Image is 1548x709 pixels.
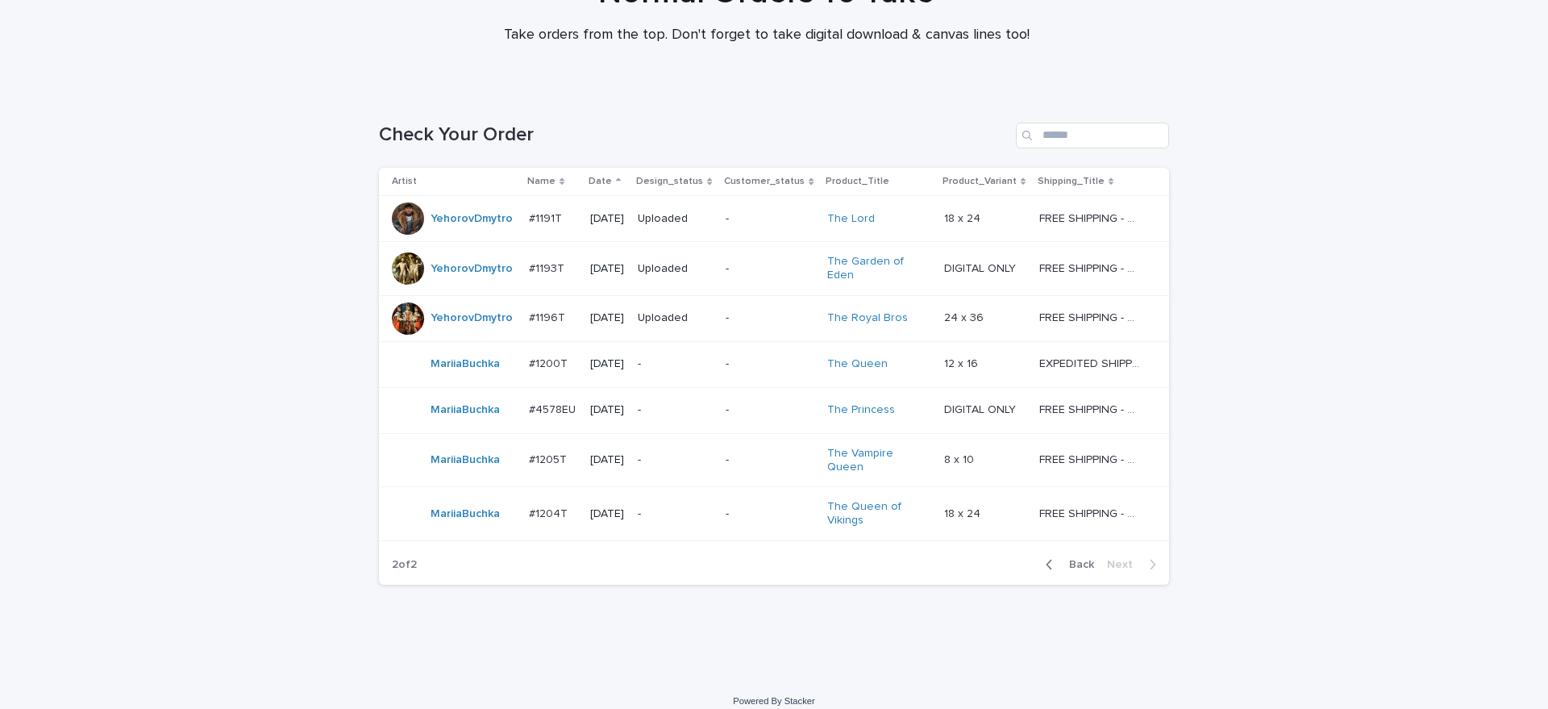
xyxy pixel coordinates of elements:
a: YehorovDmytro [431,311,513,325]
a: The Queen [827,357,888,371]
a: Powered By Stacker [733,696,814,706]
p: 18 x 24 [944,209,984,226]
a: MariiaBuchka [431,403,500,417]
tr: MariiaBuchka #4578EU#4578EU [DATE]--The Princess DIGITAL ONLYDIGITAL ONLY FREE SHIPPING - preview... [379,387,1169,433]
p: #4578EU [529,400,579,417]
p: Name [527,173,556,190]
p: - [638,403,713,417]
p: - [726,311,814,325]
p: - [638,357,713,371]
p: #1205T [529,450,570,467]
p: Design_status [636,173,703,190]
p: - [726,357,814,371]
p: Take orders from the top. Don't forget to take digital download & canvas lines too! [444,27,1089,44]
p: - [726,212,814,226]
p: 24 x 36 [944,308,987,325]
p: 18 x 24 [944,504,984,521]
p: FREE SHIPPING - preview in 1-2 business days, after your approval delivery will take 5-10 b.d. [1039,504,1143,521]
p: [DATE] [590,507,625,521]
p: - [726,262,814,276]
p: Uploaded [638,262,713,276]
p: FREE SHIPPING - preview in 1-2 business days, after your approval delivery will take 5-10 b.d. [1039,259,1143,276]
p: [DATE] [590,357,625,371]
p: FREE SHIPPING - preview in 1-2 business days, after your approval delivery will take 5-10 busines... [1039,400,1143,417]
p: [DATE] [590,403,625,417]
p: Uploaded [638,212,713,226]
p: 12 x 16 [944,354,981,371]
tr: YehorovDmytro #1191T#1191T [DATE]Uploaded-The Lord 18 x 2418 x 24 FREE SHIPPING - preview in 1-2 ... [379,196,1169,242]
a: The Lord [827,212,875,226]
a: YehorovDmytro [431,262,513,276]
p: EXPEDITED SHIPPING - preview in 1 business day; delivery up to 5 business days after your approval. [1039,354,1143,371]
a: The Garden of Eden [827,255,928,282]
input: Search [1016,123,1169,148]
tr: YehorovDmytro #1193T#1193T [DATE]Uploaded-The Garden of Eden DIGITAL ONLYDIGITAL ONLY FREE SHIPPI... [379,242,1169,296]
p: Date [589,173,612,190]
p: - [638,453,713,467]
a: The Queen of Vikings [827,500,928,528]
p: Product_Variant [943,173,1017,190]
h1: Check Your Order [379,123,1009,147]
tr: YehorovDmytro #1196T#1196T [DATE]Uploaded-The Royal Bros 24 x 3624 x 36 FREE SHIPPING - preview i... [379,295,1169,341]
a: MariiaBuchka [431,453,500,467]
p: - [726,403,814,417]
p: - [726,507,814,521]
p: [DATE] [590,453,625,467]
p: Customer_status [724,173,805,190]
p: Shipping_Title [1038,173,1105,190]
tr: MariiaBuchka #1200T#1200T [DATE]--The Queen 12 x 1612 x 16 EXPEDITED SHIPPING - preview in 1 busi... [379,341,1169,387]
a: The Princess [827,403,895,417]
a: The Royal Bros [827,311,908,325]
p: 2 of 2 [379,545,430,585]
button: Next [1101,557,1169,572]
p: Product_Title [826,173,889,190]
p: #1191T [529,209,565,226]
p: [DATE] [590,262,625,276]
p: DIGITAL ONLY [944,259,1019,276]
p: FREE SHIPPING - preview in 1-2 business days, after your approval delivery will take 5-10 b.d. [1039,450,1143,467]
p: #1193T [529,259,568,276]
p: #1196T [529,308,568,325]
p: #1204T [529,504,571,521]
p: #1200T [529,354,571,371]
p: FREE SHIPPING - preview in 1-2 business days, after your approval delivery will take 5-10 b.d. [1039,209,1143,226]
a: YehorovDmytro [431,212,513,226]
tr: MariiaBuchka #1204T#1204T [DATE]--The Queen of Vikings 18 x 2418 x 24 FREE SHIPPING - preview in ... [379,487,1169,541]
p: DIGITAL ONLY [944,400,1019,417]
p: [DATE] [590,311,625,325]
a: MariiaBuchka [431,357,500,371]
button: Back [1033,557,1101,572]
p: 8 x 10 [944,450,977,467]
span: Next [1107,559,1142,570]
p: - [638,507,713,521]
p: - [726,453,814,467]
p: Artist [392,173,417,190]
p: [DATE] [590,212,625,226]
a: The Vampire Queen [827,447,928,474]
p: Uploaded [638,311,713,325]
a: MariiaBuchka [431,507,500,521]
tr: MariiaBuchka #1205T#1205T [DATE]--The Vampire Queen 8 x 108 x 10 FREE SHIPPING - preview in 1-2 b... [379,433,1169,487]
p: FREE SHIPPING - preview in 1-2 business days, after your approval delivery will take 5-10 b.d. [1039,308,1143,325]
span: Back [1059,559,1094,570]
